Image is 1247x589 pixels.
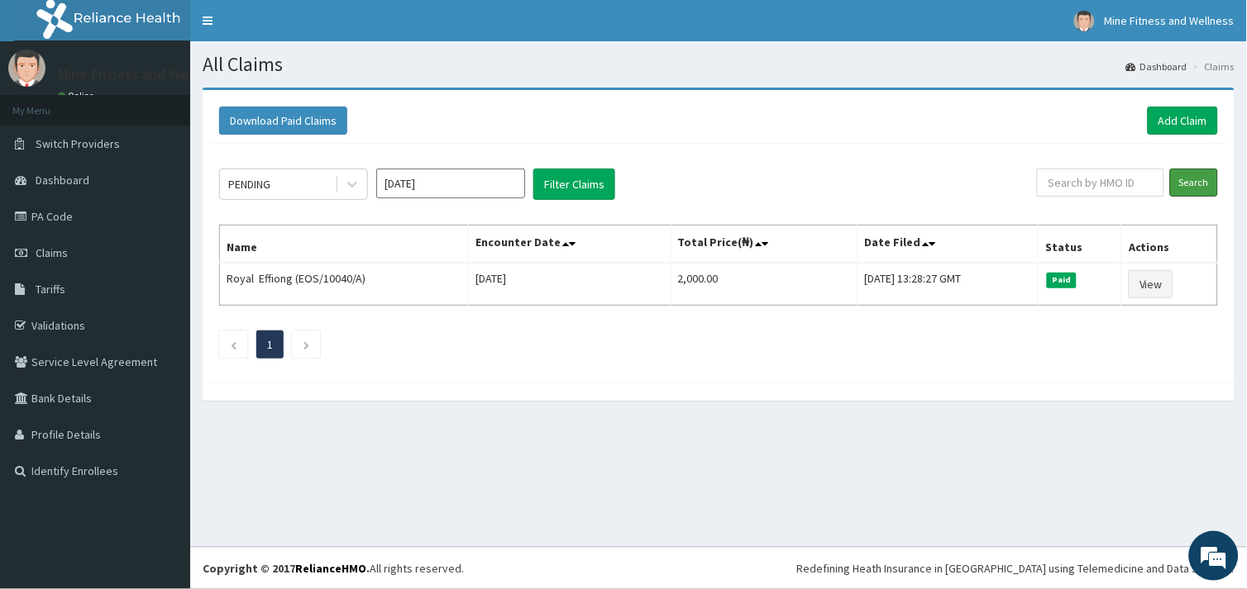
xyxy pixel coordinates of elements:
img: User Image [1074,11,1095,31]
button: Download Paid Claims [219,107,347,135]
img: User Image [8,50,45,87]
textarea: Type your message and hit 'Enter' [8,404,315,462]
button: Filter Claims [533,169,615,200]
span: Paid [1047,273,1077,287]
th: Name [220,226,469,264]
td: [DATE] [469,263,671,306]
input: Search by HMO ID [1037,169,1164,197]
span: Switch Providers [36,136,120,151]
a: RelianceHMO [295,561,366,576]
th: Actions [1122,226,1218,264]
a: View [1129,270,1173,298]
li: Claims [1189,59,1235,74]
td: Royal Effiong (EOS/10040/A) [220,263,469,306]
a: Previous page [230,337,237,352]
input: Search [1170,169,1218,197]
div: Chat with us now [86,93,278,114]
div: Redefining Heath Insurance in [GEOGRAPHIC_DATA] using Telemedicine and Data Science! [797,560,1235,577]
th: Encounter Date [469,226,671,264]
th: Date Filed [858,226,1039,264]
a: Dashboard [1126,59,1187,74]
div: Minimize live chat window [271,8,311,48]
h1: All Claims [203,54,1235,75]
span: Tariffs [36,282,65,297]
footer: All rights reserved. [190,547,1247,589]
img: d_794563401_company_1708531726252_794563401 [31,83,67,124]
span: Claims [36,245,68,260]
a: Online [58,90,98,102]
th: Total Price(₦) [671,226,858,264]
a: Add Claim [1148,107,1218,135]
td: [DATE] 13:28:27 GMT [858,263,1039,306]
td: 2,000.00 [671,263,858,306]
p: Mine Fitness and Wellness [58,67,227,82]
input: Select Month and Year [376,169,525,198]
div: PENDING [228,176,270,192]
th: Status [1039,226,1122,264]
a: Page 1 is your current page [267,337,273,352]
a: Next page [303,337,310,352]
span: We're online! [96,184,228,351]
strong: Copyright © 2017 . [203,561,370,576]
span: Dashboard [36,173,89,188]
span: Mine Fitness and Wellness [1105,13,1235,28]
